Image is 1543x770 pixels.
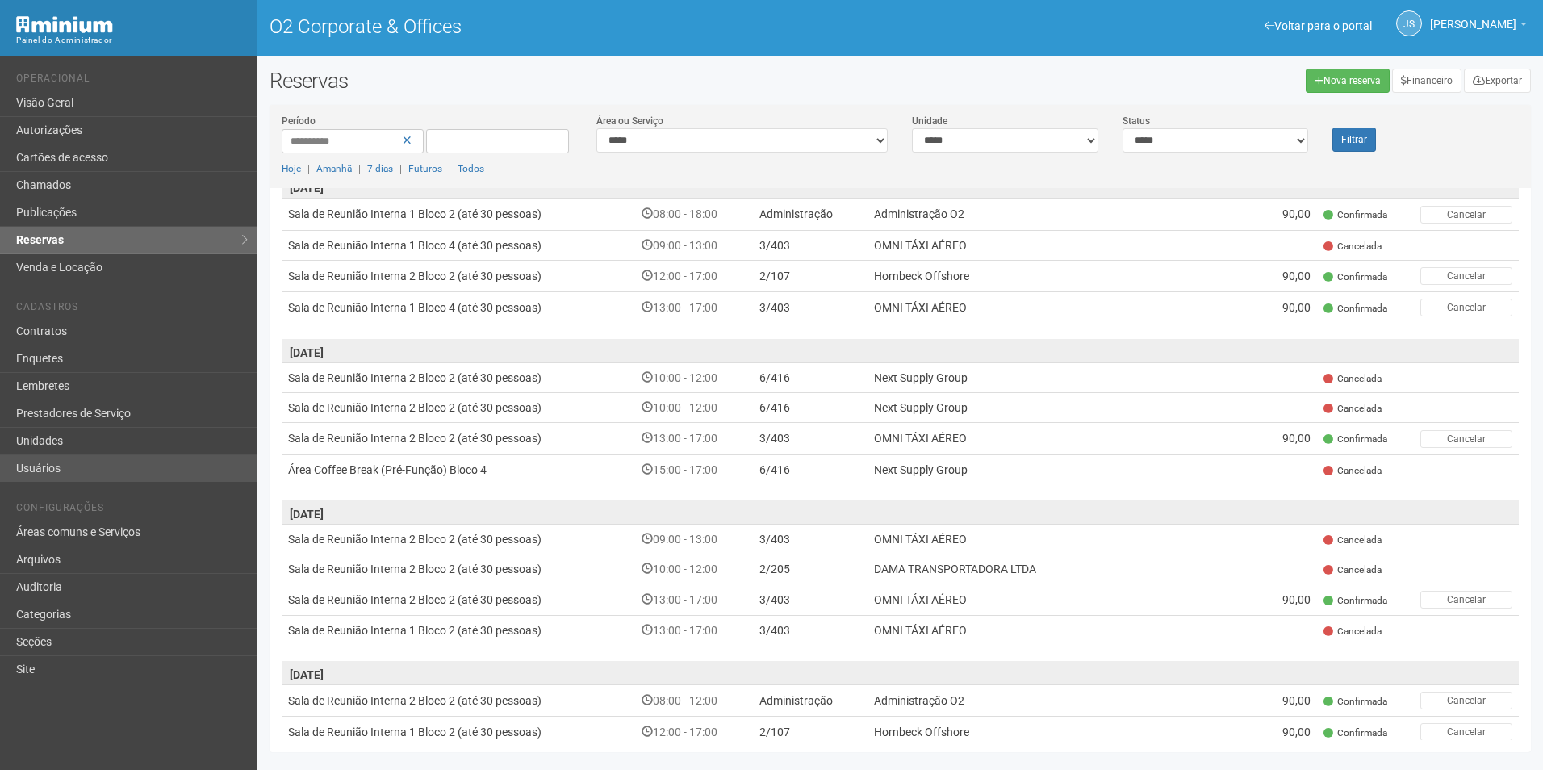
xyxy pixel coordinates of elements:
td: 10:00 - 12:00 [635,554,753,584]
a: Voltar para o portal [1265,19,1372,32]
a: Todos [458,163,484,174]
span: Cancelada [1323,534,1382,547]
td: Administração O2 [868,199,1262,230]
span: | [399,163,402,174]
td: 90,00 [1262,684,1317,716]
td: Hornbeck Offshore [868,717,1262,748]
td: Next Supply Group [868,393,1262,423]
button: Cancelar [1420,723,1512,741]
td: 3/403 [753,615,868,645]
h1: O2 Corporate & Offices [270,16,889,37]
td: Área Coffee Break (Pré-Função) Bloco 4 [282,454,635,484]
span: Cancelada [1323,402,1382,416]
td: Sala de Reunião Interna 1 Bloco 2 (até 30 pessoas) [282,615,635,645]
td: 3/403 [753,230,868,260]
td: Sala de Reunião Interna 2 Bloco 2 (até 30 pessoas) [282,423,635,454]
td: 13:00 - 17:00 [635,615,753,645]
td: Sala de Reunião Interna 2 Bloco 2 (até 30 pessoas) [282,554,635,584]
td: 13:00 - 17:00 [635,291,753,323]
span: Cancelada [1323,240,1382,253]
span: Confirmada [1323,208,1387,222]
span: Cancelada [1323,563,1382,577]
button: Cancelar [1420,692,1512,709]
td: 6/416 [753,393,868,423]
td: 12:00 - 17:00 [635,717,753,748]
strong: [DATE] [290,182,324,195]
span: Confirmada [1323,302,1387,316]
td: Sala de Reunião Interna 2 Bloco 2 (até 30 pessoas) [282,363,635,393]
td: OMNI TÁXI AÉREO [868,291,1262,323]
td: Sala de Reunião Interna 2 Bloco 2 (até 30 pessoas) [282,524,635,554]
button: Filtrar [1332,128,1376,152]
img: Minium [16,16,113,33]
label: Unidade [912,114,947,128]
td: Sala de Reunião Interna 1 Bloco 4 (até 30 pessoas) [282,230,635,260]
td: Sala de Reunião Interna 1 Bloco 2 (até 30 pessoas) [282,199,635,230]
td: OMNI TÁXI AÉREO [868,423,1262,454]
td: Administração [753,199,868,230]
span: | [358,163,361,174]
a: [PERSON_NAME] [1430,20,1527,33]
td: 2/205 [753,554,868,584]
a: Futuros [408,163,442,174]
h2: Reservas [270,69,889,93]
button: Exportar [1464,69,1531,93]
button: Cancelar [1420,591,1512,609]
li: Cadastros [16,301,245,318]
span: Confirmada [1323,726,1387,740]
span: Confirmada [1323,270,1387,284]
td: Next Supply Group [868,363,1262,393]
a: Financeiro [1392,69,1461,93]
span: | [449,163,451,174]
span: Cancelada [1323,625,1382,638]
span: Jeferson Souza [1430,2,1516,31]
td: DAMA TRANSPORTADORA LTDA [868,554,1262,584]
td: 09:00 - 13:00 [635,230,753,260]
td: 10:00 - 12:00 [635,363,753,393]
td: 08:00 - 18:00 [635,199,753,230]
a: Nova reserva [1306,69,1390,93]
td: Administração [753,684,868,716]
td: 08:00 - 12:00 [635,684,753,716]
a: 7 dias [367,163,393,174]
button: Cancelar [1420,430,1512,448]
span: Confirmada [1323,695,1387,709]
td: OMNI TÁXI AÉREO [868,584,1262,615]
strong: [DATE] [290,508,324,521]
td: 6/416 [753,363,868,393]
td: Sala de Reunião Interna 2 Bloco 2 (até 30 pessoas) [282,584,635,615]
td: OMNI TÁXI AÉREO [868,615,1262,645]
td: OMNI TÁXI AÉREO [868,230,1262,260]
td: Sala de Reunião Interna 2 Bloco 2 (até 30 pessoas) [282,393,635,423]
td: 3/403 [753,423,868,454]
button: Cancelar [1420,299,1512,316]
strong: [DATE] [290,346,324,359]
td: 90,00 [1262,584,1317,615]
td: 15:00 - 17:00 [635,454,753,484]
td: Administração O2 [868,684,1262,716]
span: | [307,163,310,174]
div: Painel do Administrador [16,33,245,48]
td: 2/107 [753,260,868,291]
td: 3/403 [753,524,868,554]
td: 3/403 [753,291,868,323]
strong: [DATE] [290,668,324,681]
td: Next Supply Group [868,454,1262,484]
span: Cancelada [1323,372,1382,386]
td: 90,00 [1262,291,1317,323]
td: 13:00 - 17:00 [635,423,753,454]
td: 90,00 [1262,423,1317,454]
a: JS [1396,10,1422,36]
td: Sala de Reunião Interna 1 Bloco 4 (até 30 pessoas) [282,291,635,323]
td: 90,00 [1262,260,1317,291]
td: Sala de Reunião Interna 2 Bloco 2 (até 30 pessoas) [282,684,635,716]
td: OMNI TÁXI AÉREO [868,524,1262,554]
button: Cancelar [1420,267,1512,285]
td: 6/416 [753,454,868,484]
span: Confirmada [1323,433,1387,446]
td: Sala de Reunião Interna 1 Bloco 2 (até 30 pessoas) [282,717,635,748]
td: 09:00 - 13:00 [635,524,753,554]
td: 2/107 [753,717,868,748]
td: 90,00 [1262,199,1317,230]
a: Hoje [282,163,301,174]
